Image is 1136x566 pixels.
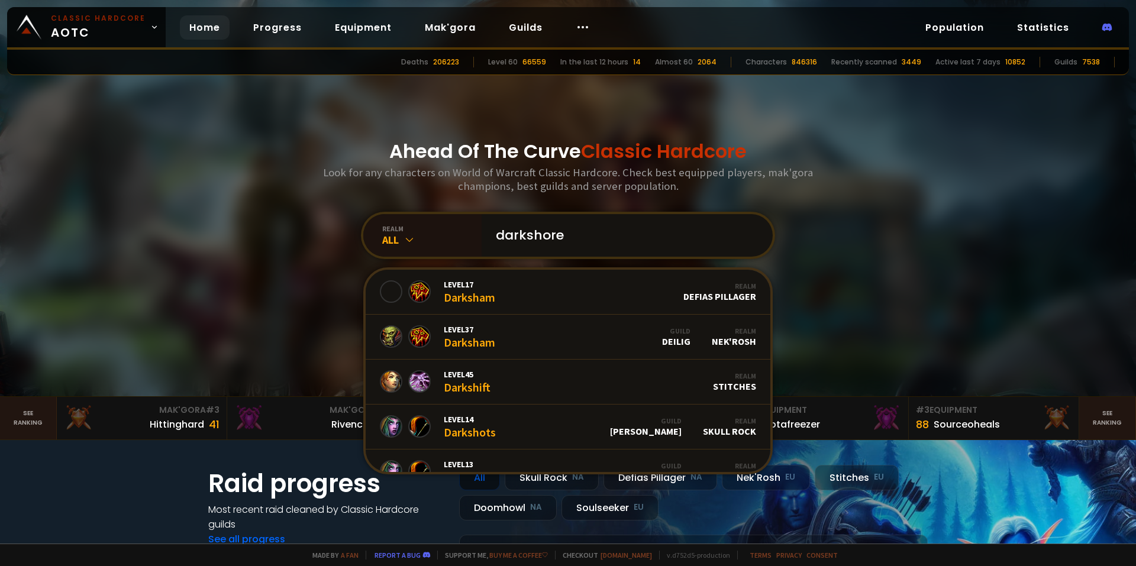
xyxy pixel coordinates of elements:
[7,7,166,47] a: Classic HardcoreAOTC
[57,397,227,439] a: Mak'Gora#3Hittinghard41
[489,214,759,257] input: Search a character...
[655,57,693,67] div: Almost 60
[935,57,1001,67] div: Active last 7 days
[208,465,445,502] h1: Raid progress
[831,57,897,67] div: Recently scanned
[209,416,220,432] div: 41
[1005,57,1025,67] div: 10852
[916,404,930,416] span: # 3
[499,15,552,40] a: Guilds
[444,414,496,439] div: Darkshots
[785,471,795,483] small: EU
[505,465,599,490] div: Skull Rock
[234,404,390,416] div: Mak'Gora
[902,57,921,67] div: 3449
[366,315,770,360] a: Level37DarkshamGuildDeiligRealmNek'Rosh
[659,551,730,559] span: v. d752d5 - production
[806,551,838,559] a: Consent
[690,471,702,483] small: NA
[433,57,459,67] div: 206223
[488,57,518,67] div: Level 60
[815,465,899,490] div: Stitches
[208,532,285,546] a: See all progress
[683,282,756,290] div: Realm
[713,371,756,380] div: Realm
[712,326,756,335] div: Realm
[1079,397,1136,439] a: Seeranking
[389,137,747,166] h1: Ahead Of The Curve
[662,326,690,335] div: Guild
[590,461,682,470] div: Guild
[489,551,548,559] a: Buy me a coffee
[444,459,496,470] span: Level 13
[555,551,652,559] span: Checkout
[610,416,682,437] div: [PERSON_NAME]
[444,279,495,290] span: Level 17
[560,57,628,67] div: In the last 12 hours
[934,417,1000,432] div: Sourceoheals
[366,270,770,315] a: Level17DarkshamRealmDefias Pillager
[662,326,690,347] div: Deilig
[572,471,584,483] small: NA
[776,551,802,559] a: Privacy
[459,465,500,490] div: All
[51,13,146,24] small: Classic Hardcore
[366,360,770,405] a: Level45DarkshiftRealmStitches
[750,551,772,559] a: Terms
[916,15,993,40] a: Population
[713,371,756,392] div: Stitches
[874,471,884,483] small: EU
[601,551,652,559] a: [DOMAIN_NAME]
[792,57,817,67] div: 846316
[227,397,398,439] a: Mak'Gora#2Rivench100
[561,495,659,520] div: Soulseeker
[51,13,146,41] span: AOTC
[610,416,682,425] div: Guild
[305,551,359,559] span: Made by
[703,416,756,437] div: Skull Rock
[444,414,496,425] span: Level 14
[1082,57,1100,67] div: 7538
[64,404,220,416] div: Mak'Gora
[712,326,756,347] div: Nek'Rosh
[444,369,490,380] span: Level 45
[590,461,682,482] div: Victory Is Possible
[698,57,717,67] div: 2064
[916,404,1072,416] div: Equipment
[722,465,810,490] div: Nek'Rosh
[437,551,548,559] span: Support me,
[459,495,557,520] div: Doomhowl
[581,138,747,164] span: Classic Hardcore
[318,166,818,193] h3: Look for any characters on World of Warcraft Classic Hardcore. Check best equipped players, mak'g...
[382,224,482,233] div: realm
[522,57,546,67] div: 66559
[763,417,820,432] div: Notafreezer
[1008,15,1079,40] a: Statistics
[206,404,220,416] span: # 3
[382,233,482,247] div: All
[703,461,756,482] div: Skull Rock
[603,465,717,490] div: Defias Pillager
[916,416,929,432] div: 88
[375,551,421,559] a: Report a bug
[366,449,770,494] a: Level13DarkshotzGuildVictory Is PossibleRealmSkull Rock
[180,15,230,40] a: Home
[745,404,901,416] div: Equipment
[909,397,1079,439] a: #3Equipment88Sourceoheals
[634,502,644,513] small: EU
[633,57,641,67] div: 14
[459,535,928,566] a: a month agozgpetri on godDefias Pillager8 /90
[331,417,369,432] div: Rivench
[1054,57,1077,67] div: Guilds
[444,324,495,350] div: Darksham
[244,15,311,40] a: Progress
[444,459,496,484] div: Darkshotz
[444,279,495,305] div: Darksham
[444,324,495,335] span: Level 37
[325,15,401,40] a: Equipment
[738,397,909,439] a: #2Equipment88Notafreezer
[401,57,428,67] div: Deaths
[703,416,756,425] div: Realm
[703,461,756,470] div: Realm
[745,57,787,67] div: Characters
